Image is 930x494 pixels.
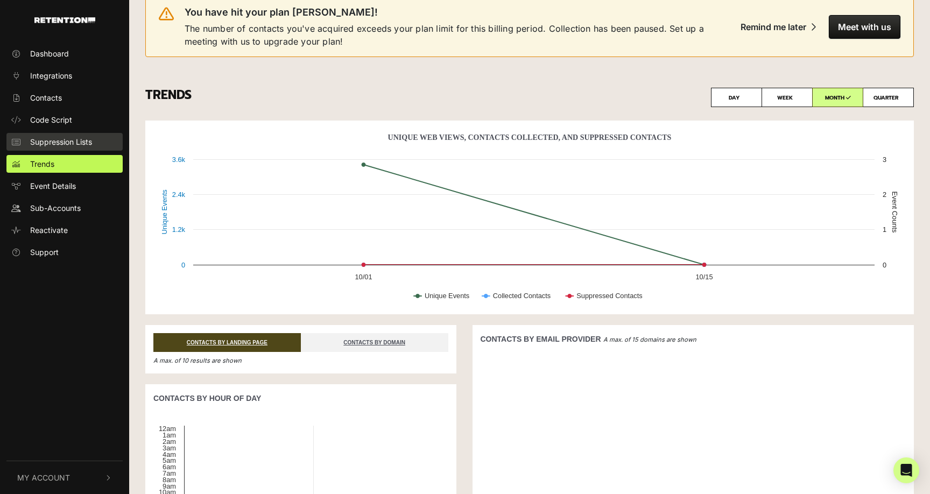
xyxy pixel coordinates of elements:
text: Unique Events [425,292,469,300]
text: 3 [883,156,886,164]
div: Remind me later [741,22,806,32]
span: You have hit your plan [PERSON_NAME]! [185,6,378,19]
text: 0 [181,261,185,269]
span: Support [30,246,59,258]
span: Code Script [30,114,72,125]
svg: Unique Web Views, Contacts Collected, And Suppressed Contacts [153,129,906,312]
text: 1am [163,431,176,439]
text: 5am [163,456,176,464]
text: Unique Web Views, Contacts Collected, And Suppressed Contacts [388,133,672,142]
label: MONTH [812,88,863,107]
a: Integrations [6,67,123,84]
span: Event Details [30,180,76,192]
a: Suppression Lists [6,133,123,151]
text: 4am [163,450,176,458]
span: Integrations [30,70,72,81]
div: Open Intercom Messenger [893,457,919,483]
text: 2am [163,437,176,446]
text: 6am [163,463,176,471]
text: 8am [163,476,176,484]
a: Support [6,243,123,261]
text: 1 [883,225,886,234]
span: My Account [17,472,70,483]
text: 0 [883,261,886,269]
em: A max. of 10 results are shown [153,357,242,364]
text: 1.2k [172,225,186,234]
h3: TRENDS [145,88,914,107]
a: Reactivate [6,221,123,239]
text: 10/01 [355,273,372,281]
a: Event Details [6,177,123,195]
text: 3.6k [172,156,186,164]
text: 2 [883,190,886,199]
text: 7am [163,469,176,477]
a: Sub-Accounts [6,199,123,217]
label: WEEK [762,88,813,107]
a: Contacts [6,89,123,107]
strong: CONTACTS BY HOUR OF DAY [153,394,261,403]
span: Sub-Accounts [30,202,81,214]
a: Trends [6,155,123,173]
text: Unique Events [160,189,168,234]
text: 3am [163,444,176,452]
a: CONTACTS BY LANDING PAGE [153,333,301,352]
text: Collected Contacts [493,292,551,300]
a: Code Script [6,111,123,129]
strong: CONTACTS BY EMAIL PROVIDER [481,335,601,343]
label: QUARTER [863,88,914,107]
span: Reactivate [30,224,68,236]
text: 10/15 [695,273,713,281]
img: Retention.com [34,17,95,23]
button: Remind me later [732,15,825,39]
a: Dashboard [6,45,123,62]
span: Suppression Lists [30,136,92,147]
text: 2.4k [172,190,186,199]
text: Suppressed Contacts [576,292,642,300]
button: My Account [6,461,123,494]
span: The number of contacts you've acquired exceeds your plan limit for this billing period. Collectio... [185,22,723,48]
span: Trends [30,158,54,170]
label: DAY [711,88,762,107]
text: Event Counts [891,192,899,233]
span: Contacts [30,92,62,103]
span: Dashboard [30,48,69,59]
a: CONTACTS BY DOMAIN [301,333,448,352]
em: A max. of 15 domains are shown [603,336,696,343]
text: 12am [159,425,176,433]
button: Meet with us [829,15,900,39]
text: 9am [163,482,176,490]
